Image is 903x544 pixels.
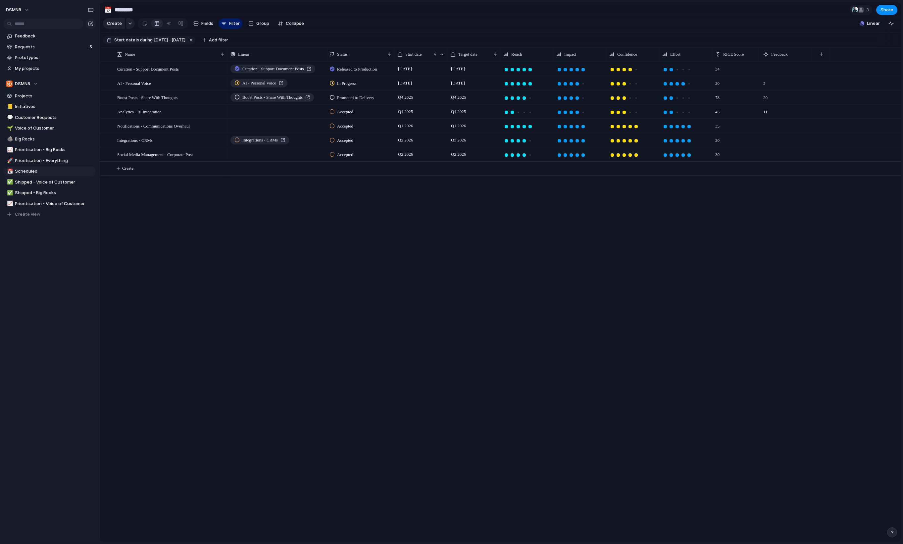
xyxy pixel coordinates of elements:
span: Q1 2026 [449,122,468,130]
span: Scheduled [15,168,94,175]
span: Feedback [771,51,788,58]
span: Accepted [337,109,353,115]
span: Q1 2026 [396,122,415,130]
div: 💬 [7,114,12,121]
span: RICE Score [723,51,744,58]
button: ✅ [6,179,13,186]
span: [DATE] - [DATE] [154,37,185,43]
span: Linear [867,20,880,27]
span: Start date [114,37,135,43]
button: isduring [135,36,154,44]
span: Name [125,51,135,58]
a: 💬Customer Requests [3,113,96,123]
span: Promoted to Delivery [337,94,375,101]
button: 📈 [6,200,13,207]
button: Filter [219,18,242,29]
span: is [136,37,139,43]
button: DSMN8 [3,5,33,15]
span: Add filter [209,37,228,43]
a: 🚀Prioritisation - Everything [3,156,96,166]
span: Projects [15,93,94,99]
span: Shipped - Voice of Customer [15,179,94,186]
span: Released to Production [337,66,377,73]
span: Create view [15,211,40,218]
a: Integrations - CRMs [230,136,289,144]
span: Social Media Management - Corporate Post [117,150,193,158]
span: 35 [713,119,722,130]
span: 3 [866,7,871,13]
span: Q4 2025 [396,108,415,116]
div: 📈 [7,200,12,207]
span: 30 [713,148,722,158]
span: during [139,37,153,43]
span: 45 [713,105,722,115]
button: 📅 [103,5,113,15]
div: ✅ [7,189,12,197]
span: Prioritisation - Big Rocks [15,146,94,153]
div: ✅ [7,178,12,186]
span: Status [337,51,348,58]
button: Collapse [275,18,307,29]
span: Prioritisation - Voice of Customer [15,200,94,207]
div: 📈Prioritisation - Voice of Customer [3,199,96,209]
span: Prototypes [15,54,94,61]
span: Effort [670,51,680,58]
span: Boost Posts - Share With Thoughts [242,94,303,101]
button: 🌱 [6,125,13,132]
span: 5 [761,77,768,87]
button: 📅 [6,168,13,175]
span: Q3 2026 [449,136,468,144]
span: Notifications - Communications Overhaul [117,122,190,130]
div: 📅 [104,5,112,14]
span: Q4 2025 [449,108,468,116]
span: Boost Posts - Share With Thoughts [117,93,177,101]
span: 11 [761,105,770,115]
span: Curation - Support Document Posts [242,66,304,72]
span: Shipped - Big Rocks [15,190,94,196]
span: Start date [405,51,422,58]
a: 🌱Voice of Customer [3,123,96,133]
div: 📒 [7,103,12,111]
span: Create [122,165,133,172]
button: 🪨 [6,136,13,142]
span: [DATE] [449,79,467,87]
span: Filter [229,20,240,27]
div: 🪨 [7,135,12,143]
button: Add filter [199,35,232,45]
a: Feedback [3,31,96,41]
span: Prioritisation - Everything [15,157,94,164]
button: DSMN8 [3,79,96,89]
a: Curation - Support Document Posts [230,65,315,73]
span: Target date [458,51,477,58]
a: My projects [3,64,96,74]
span: DSMN8 [6,7,21,13]
a: Projects [3,91,96,101]
span: Linear [238,51,249,58]
button: Linear [857,19,882,28]
span: [DATE] [396,79,414,87]
span: [DATE] [396,65,414,73]
a: ✅Shipped - Big Rocks [3,188,96,198]
button: Create [103,18,125,29]
span: Create [107,20,122,27]
span: 30 [713,134,722,144]
span: Analytics - BI Integration [117,108,162,115]
button: Group [245,18,273,29]
span: Customer Requests [15,114,94,121]
span: Reach [511,51,522,58]
a: Boost Posts - Share With Thoughts [230,93,314,102]
button: [DATE] - [DATE] [153,36,187,44]
button: 🚀 [6,157,13,164]
a: 🪨Big Rocks [3,134,96,144]
button: 📒 [6,103,13,110]
span: Q4 2025 [449,93,468,101]
span: My projects [15,65,94,72]
a: ✅Shipped - Voice of Customer [3,177,96,187]
span: Q2 2026 [449,150,468,158]
a: 📅Scheduled [3,166,96,176]
span: In Progress [337,80,357,87]
span: Accepted [337,151,353,158]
